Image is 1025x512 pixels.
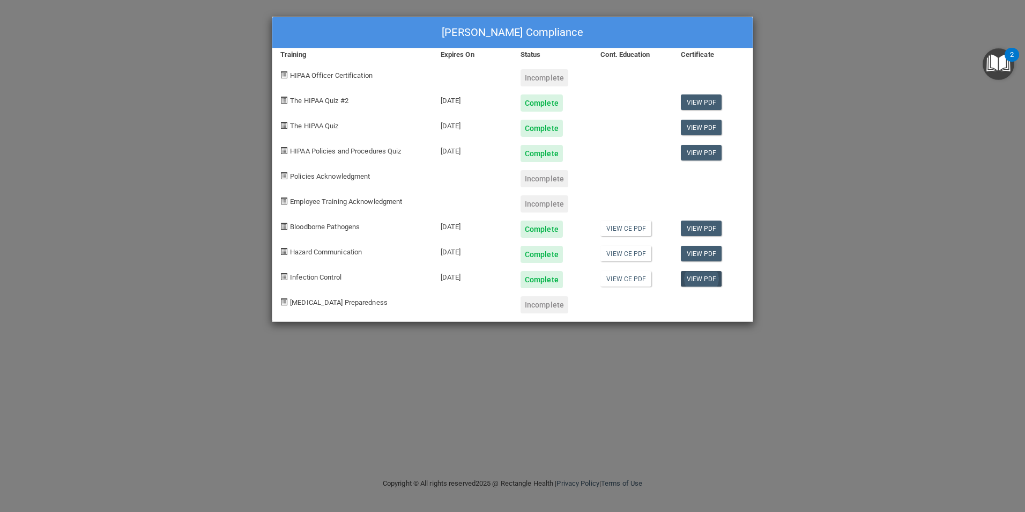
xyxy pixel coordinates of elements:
[681,246,722,261] a: View PDF
[290,147,401,155] span: HIPAA Policies and Procedures Quiz
[290,97,348,105] span: The HIPAA Quiz #2
[673,48,753,61] div: Certificate
[521,170,568,187] div: Incomplete
[433,86,512,112] div: [DATE]
[433,48,512,61] div: Expires On
[681,221,722,236] a: View PDF
[521,120,563,137] div: Complete
[290,223,360,231] span: Bloodborne Pathogens
[521,246,563,263] div: Complete
[592,48,672,61] div: Cont. Education
[521,145,563,162] div: Complete
[521,221,563,238] div: Complete
[290,273,341,281] span: Infection Control
[521,195,568,213] div: Incomplete
[521,296,568,313] div: Incomplete
[521,69,568,86] div: Incomplete
[433,137,512,162] div: [DATE]
[290,122,338,130] span: The HIPAA Quiz
[290,198,402,206] span: Employee Training Acknowledgment
[512,48,592,61] div: Status
[272,48,433,61] div: Training
[681,94,722,110] a: View PDF
[840,436,1012,479] iframe: Drift Widget Chat Controller
[290,172,370,180] span: Policies Acknowledgment
[600,271,651,287] a: View CE PDF
[681,145,722,160] a: View PDF
[433,213,512,238] div: [DATE]
[1010,55,1014,69] div: 2
[600,221,651,236] a: View CE PDF
[433,112,512,137] div: [DATE]
[983,48,1014,80] button: Open Resource Center, 2 new notifications
[521,271,563,288] div: Complete
[290,248,362,256] span: Hazard Communication
[290,71,373,79] span: HIPAA Officer Certification
[600,246,651,261] a: View CE PDF
[290,298,388,306] span: [MEDICAL_DATA] Preparedness
[433,238,512,263] div: [DATE]
[272,17,753,48] div: [PERSON_NAME] Compliance
[681,271,722,287] a: View PDF
[681,120,722,135] a: View PDF
[433,263,512,288] div: [DATE]
[521,94,563,112] div: Complete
